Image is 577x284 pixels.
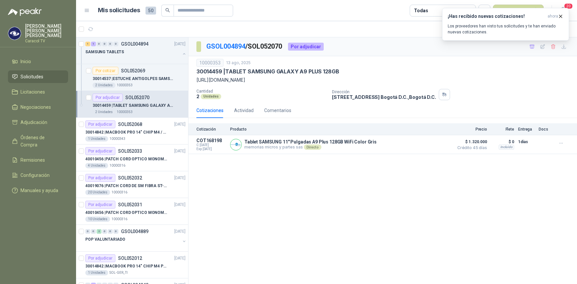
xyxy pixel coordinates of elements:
[76,171,188,198] a: Por adjudicarSOL052032[DATE] 40019076 |PATCH CORD DE SM FIBRA ST-ST 1 MTS20 Unidades10000316
[491,138,514,146] p: $ 0
[76,118,188,144] a: Por adjudicarSOL052068[DATE] 30014842 |MACBOOK PRO 14" CHIP M4 / SSD 1TB - 24 GB RAM1 Unidades100...
[8,70,68,83] a: Solicitudes
[196,107,224,114] div: Cotizaciones
[85,120,115,128] div: Por adjudicar
[8,116,68,129] a: Adjudicación
[108,229,113,234] div: 0
[85,156,168,162] p: 40010456 | PATCH CORD OPTICO MONOMODO 100MTS
[448,23,563,35] p: Los proveedores han visto tus solicitudes y te han enviado nuevas cotizaciones.
[118,176,142,180] p: SOL052032
[111,217,127,222] p: 10000316
[174,255,185,262] p: [DATE]
[85,227,187,249] a: 0 0 2 0 0 0 GSOL004889[DATE] POP VALUNTARIADO
[196,68,339,75] p: 30014459 | TABLET SAMSUNG GALAXY A9 PLUS 128GB
[25,24,68,38] p: [PERSON_NAME] [PERSON_NAME] [PERSON_NAME]
[244,144,377,150] p: memorias micros y partes sas
[85,270,108,275] div: 1 Unidades
[118,122,142,127] p: SOL052068
[121,229,148,234] p: GSOL004889
[113,42,118,46] div: 0
[196,138,226,143] p: COT168198
[493,5,544,17] button: Nueva solicitud
[8,169,68,182] a: Configuración
[85,201,115,209] div: Por adjudicar
[76,91,188,118] a: Por adjudicarSOL05207030014459 |TABLET SAMSUNG GALAXY A9 PLUS 128GB2 Unidades10000353
[25,39,68,43] p: Caracol TV
[234,107,254,114] div: Actividad
[174,121,185,128] p: [DATE]
[264,107,291,114] div: Comentarios
[174,228,185,235] p: [DATE]
[491,127,514,132] p: Flete
[85,254,115,262] div: Por adjudicar
[85,174,115,182] div: Por adjudicar
[448,14,545,19] h3: ¡Has recibido nuevas cotizaciones!
[304,144,321,150] div: Directo
[226,60,251,66] p: 13 ago, 2025
[108,42,113,46] div: 0
[85,183,168,189] p: 40019076 | PATCH CORD DE SM FIBRA ST-ST 1 MTS
[91,229,96,234] div: 0
[557,5,569,17] button: 20
[8,154,68,166] a: Remisiones
[174,175,185,181] p: [DATE]
[93,109,115,115] div: 2 Unidades
[8,131,68,151] a: Órdenes de Compra
[21,73,43,80] span: Solicitudes
[93,67,118,75] div: Por cotizar
[8,8,42,16] img: Logo peakr
[111,190,127,195] p: 10000316
[539,127,552,132] p: Docs
[21,187,58,194] span: Manuales y ayuda
[174,41,185,47] p: [DATE]
[196,59,224,67] div: 10000353
[8,86,68,98] a: Licitaciones
[85,40,187,61] a: 1 1 0 0 0 0 GSOL004894[DATE] SAMSUNG TABLETS
[8,27,21,40] img: Company Logo
[85,229,90,234] div: 0
[85,147,115,155] div: Por adjudicar
[21,103,51,111] span: Negociaciones
[174,148,185,154] p: [DATE]
[230,127,450,132] p: Producto
[85,217,110,222] div: 10 Unidades
[230,139,241,150] img: Company Logo
[196,94,199,99] p: 2
[109,163,125,168] p: 10000316
[85,263,168,269] p: 30014842 | MACBOOK PRO 14" CHIP M4 PRO 16 GB RAM 1TB
[518,138,535,146] p: 1 días
[201,94,221,99] div: Unidades
[76,198,188,225] a: Por adjudicarSOL052031[DATE] 40010456 |PATCH CORD OPTICO MONOMODO 50 MTS10 Unidades10000316
[113,229,118,234] div: 0
[548,14,558,19] span: ahora
[206,41,283,52] p: / SOL052070
[109,136,125,142] p: 10000343
[332,94,436,100] p: [STREET_ADDRESS] Bogotá D.C. , Bogotá D.C.
[121,68,145,73] p: SOL052069
[85,236,125,243] p: POP VALUNTARIADO
[97,42,102,46] div: 0
[196,127,226,132] p: Cotización
[85,190,110,195] div: 20 Unidades
[121,42,148,46] p: GSOL004894
[85,163,108,168] div: 4 Unidades
[165,8,170,13] span: search
[85,42,90,46] div: 1
[118,256,142,261] p: SOL052012
[332,90,436,94] p: Dirección
[499,144,514,150] div: Incluido
[414,7,428,14] div: Todas
[8,184,68,197] a: Manuales y ayuda
[118,149,142,153] p: SOL052033
[454,146,487,150] span: Crédito 45 días
[117,83,133,88] p: 10000353
[93,94,123,101] div: Por adjudicar
[93,83,115,88] div: 2 Unidades
[21,172,50,179] span: Configuración
[174,202,185,208] p: [DATE]
[97,229,102,234] div: 2
[117,109,133,115] p: 10000353
[145,7,156,15] span: 50
[76,144,188,171] a: Por adjudicarSOL052033[DATE] 40010456 |PATCH CORD OPTICO MONOMODO 100MTS4 Unidades10000316
[76,64,188,91] a: Por cotizarSOL05206930014537 |ESTUCHE ANTIGOLPES SAMSUNG GALAXY TAB A9 + VIDRIO TEMPLADO2 Unidade...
